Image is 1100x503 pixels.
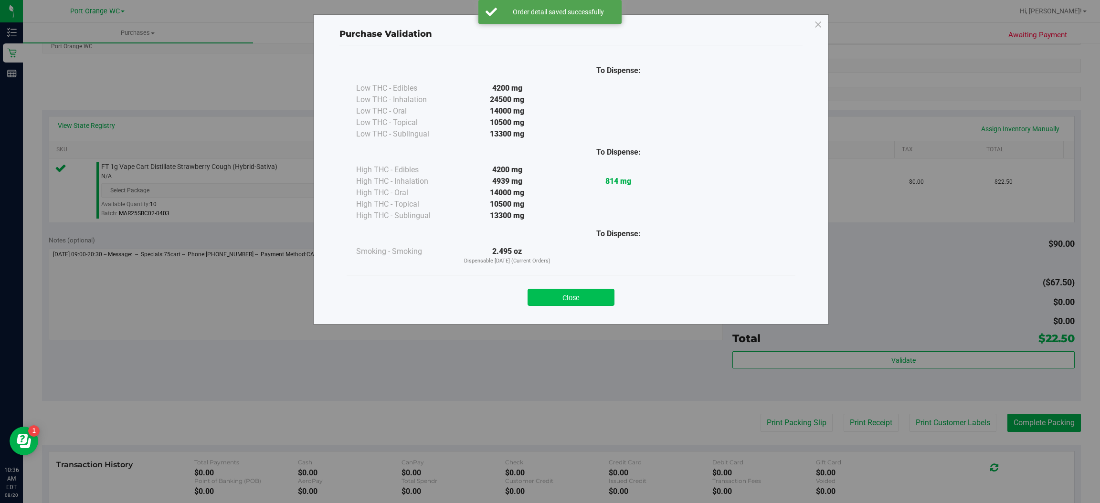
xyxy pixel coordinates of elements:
[452,176,563,187] div: 4939 mg
[356,94,452,105] div: Low THC - Inhalation
[356,83,452,94] div: Low THC - Edibles
[452,128,563,140] div: 13300 mg
[452,246,563,265] div: 2.495 oz
[10,427,38,455] iframe: Resource center
[452,257,563,265] p: Dispensable [DATE] (Current Orders)
[356,187,452,199] div: High THC - Oral
[452,210,563,221] div: 13300 mg
[356,176,452,187] div: High THC - Inhalation
[452,187,563,199] div: 14000 mg
[339,29,432,39] span: Purchase Validation
[528,289,614,306] button: Close
[452,117,563,128] div: 10500 mg
[452,94,563,105] div: 24500 mg
[563,147,674,158] div: To Dispense:
[356,164,452,176] div: High THC - Edibles
[356,199,452,210] div: High THC - Topical
[356,210,452,221] div: High THC - Sublingual
[563,228,674,240] div: To Dispense:
[605,177,631,186] strong: 814 mg
[563,65,674,76] div: To Dispense:
[502,7,614,17] div: Order detail saved successfully
[452,199,563,210] div: 10500 mg
[356,128,452,140] div: Low THC - Sublingual
[356,105,452,117] div: Low THC - Oral
[356,117,452,128] div: Low THC - Topical
[452,105,563,117] div: 14000 mg
[28,425,40,437] iframe: Resource center unread badge
[452,83,563,94] div: 4200 mg
[356,246,452,257] div: Smoking - Smoking
[452,164,563,176] div: 4200 mg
